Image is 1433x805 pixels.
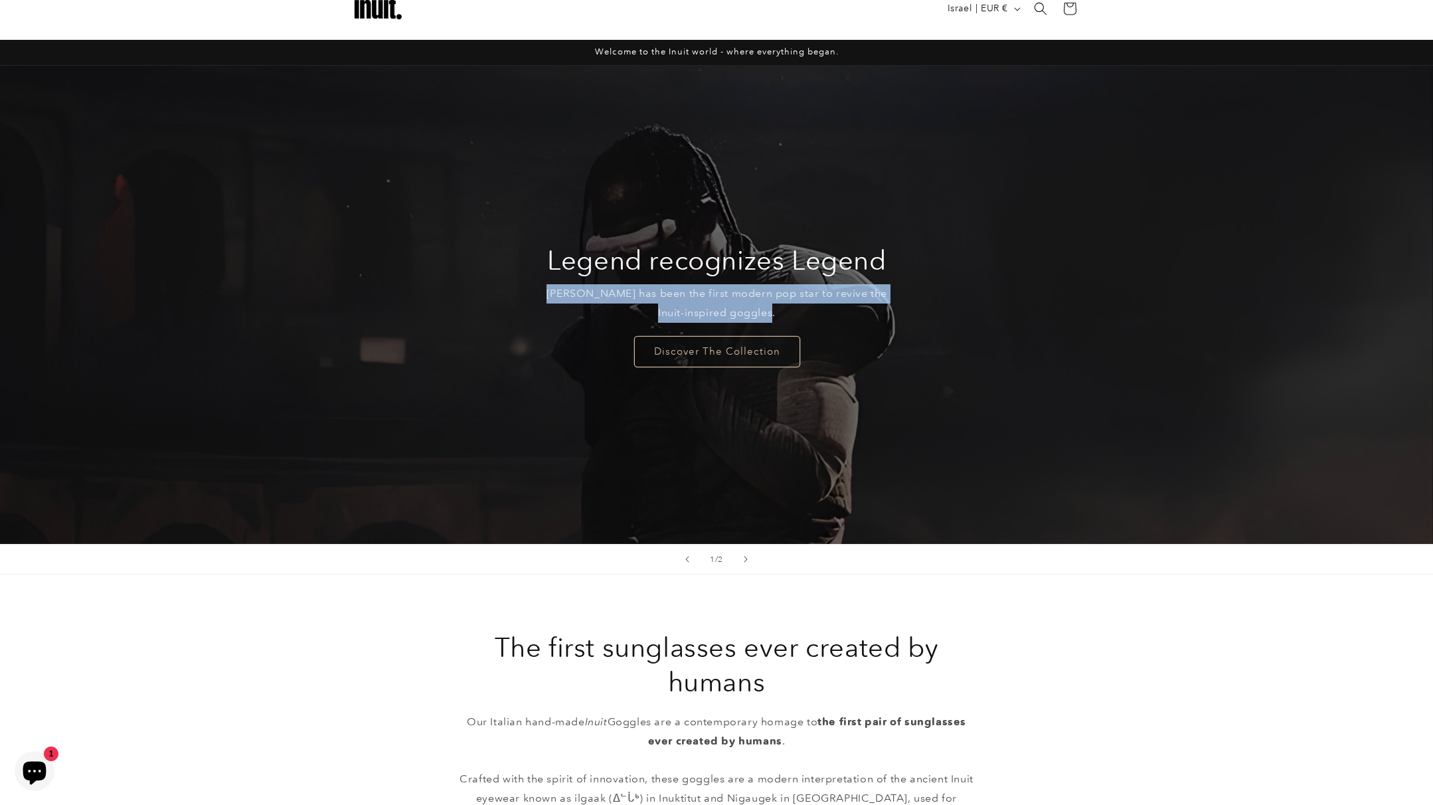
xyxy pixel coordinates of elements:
span: Israel | EUR € [948,1,1008,15]
div: Announcement [351,40,1082,65]
strong: ever created by humans [648,735,782,747]
p: [PERSON_NAME] has been the first modern pop star to revive the Inuit-inspired goggles. [536,284,898,323]
inbox-online-store-chat: Shopify online store chat [11,751,58,794]
strong: the first pair of sunglasses [817,715,966,728]
h2: The first sunglasses ever created by humans [458,630,975,699]
a: Discover The Collection [633,335,800,367]
span: / [715,553,718,566]
button: Previous slide [673,545,702,574]
span: 1 [710,553,715,566]
h2: Legend recognizes Legend [547,243,886,278]
span: Welcome to the Inuit world - where everything began. [595,46,839,56]
span: 2 [718,553,723,566]
button: Next slide [731,545,760,574]
em: Inuit [585,715,608,728]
